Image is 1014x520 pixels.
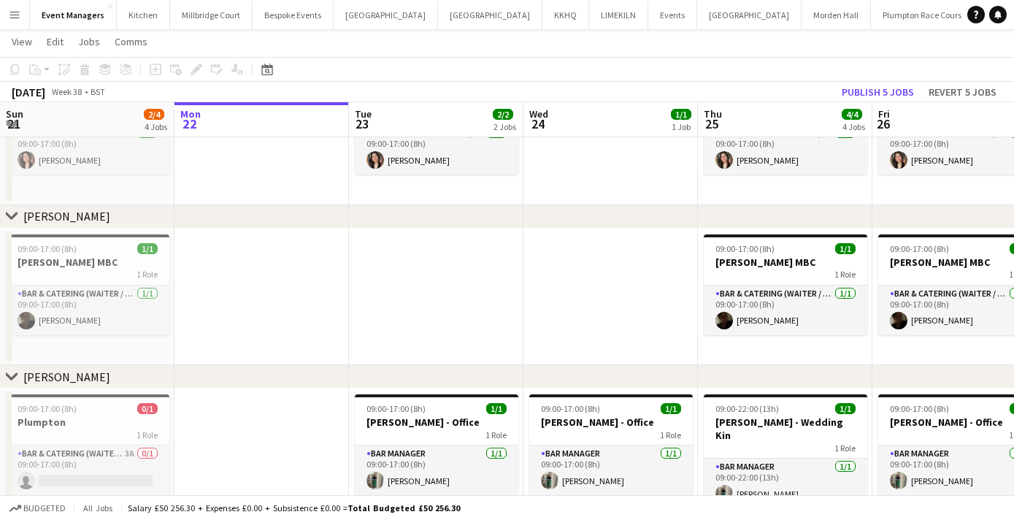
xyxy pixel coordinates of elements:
button: KKHQ [542,1,589,29]
span: 0/1 [137,403,158,414]
app-card-role: Bar & Catering (Waiter / waitress)3A0/109:00-17:00 (8h) [6,446,169,495]
span: 1/1 [835,243,856,254]
a: Edit [41,32,69,51]
span: Comms [115,35,147,48]
span: 1/1 [486,403,507,414]
span: 09:00-17:00 (8h) [541,403,600,414]
button: Event Managers [30,1,117,29]
app-job-card: 09:00-17:00 (8h)1/1[PERSON_NAME] MBC1 RoleBar & Catering (Waiter / waitress)1/109:00-17:00 (8h)[P... [6,234,169,335]
span: 09:00-17:00 (8h) [890,243,949,254]
div: [PERSON_NAME] [23,370,110,384]
app-card-role: Bar & Catering (Waiter / waitress)1/109:00-17:00 (8h)[PERSON_NAME] [6,125,169,175]
app-card-role: Bar & Catering (Waiter / waitress)1/109:00-17:00 (8h)[PERSON_NAME] [6,286,169,335]
span: 21 [4,115,23,132]
button: Kitchen [117,1,170,29]
div: 2 Jobs [493,121,516,132]
span: 1/1 [671,109,691,120]
button: Morden Hall [802,1,871,29]
button: [GEOGRAPHIC_DATA] [334,1,438,29]
span: 2/4 [144,109,164,120]
span: Mon [180,107,201,121]
span: 1 Role [834,269,856,280]
span: 25 [702,115,722,132]
div: 4 Jobs [842,121,865,132]
span: 09:00-17:00 (8h) [18,243,77,254]
span: 1 Role [834,443,856,454]
span: 09:00-17:00 (8h) [715,243,775,254]
span: All jobs [80,502,115,513]
button: Publish 5 jobs [836,83,920,102]
span: 09:00-17:00 (8h) [890,403,949,414]
span: 26 [876,115,890,132]
h3: [PERSON_NAME] - Office [355,416,518,429]
span: Thu [704,107,722,121]
span: Edit [47,35,64,48]
span: 1 Role [485,429,507,440]
span: 1/1 [661,403,681,414]
button: Budgeted [7,500,68,516]
h3: Plumpton [6,416,169,429]
app-card-role: Bar & Catering (Waiter / waitress)1/109:00-17:00 (8h)[PERSON_NAME] [704,125,867,175]
span: 09:00-17:00 (8h) [18,403,77,414]
app-card-role: Bar Manager1/109:00-22:00 (13h)[PERSON_NAME] [704,459,867,508]
span: 23 [353,115,372,132]
span: Sun [6,107,23,121]
button: LIMEKILN [589,1,648,29]
span: Week 38 [48,86,85,97]
div: 1 Job [672,121,691,132]
span: 24 [527,115,548,132]
a: Jobs [72,32,106,51]
span: 4/4 [842,109,862,120]
h3: [PERSON_NAME] MBC [6,256,169,269]
span: 09:00-22:00 (13h) [715,403,779,414]
app-job-card: 09:00-17:00 (8h)1/1[PERSON_NAME] MBC1 RoleBar & Catering (Waiter / waitress)1/109:00-17:00 (8h)[P... [704,234,867,335]
app-job-card: 09:00-17:00 (8h)0/1Plumpton1 RoleBar & Catering (Waiter / waitress)3A0/109:00-17:00 (8h) [6,394,169,495]
app-job-card: 09:00-17:00 (8h)1/1[PERSON_NAME] - Office1 RoleBar Manager1/109:00-17:00 (8h)[PERSON_NAME] [529,394,693,495]
button: [GEOGRAPHIC_DATA] [697,1,802,29]
span: 2/2 [493,109,513,120]
app-card-role: Bar Manager1/109:00-17:00 (8h)[PERSON_NAME] [529,446,693,495]
button: [GEOGRAPHIC_DATA] [438,1,542,29]
h3: [PERSON_NAME] MBC [704,256,867,269]
button: Events [648,1,697,29]
span: Budgeted [23,503,66,513]
span: Jobs [78,35,100,48]
button: Plumpton Race Course [871,1,978,29]
app-card-role: Bar Manager1/109:00-17:00 (8h)[PERSON_NAME] [355,446,518,495]
span: 1 Role [137,429,158,440]
span: Total Budgeted £50 256.30 [347,502,460,513]
span: 1 Role [660,429,681,440]
span: Wed [529,107,548,121]
app-job-card: 09:00-17:00 (8h)1/1[PERSON_NAME] - Office1 RoleBar Manager1/109:00-17:00 (8h)[PERSON_NAME] [355,394,518,495]
h3: [PERSON_NAME] - Wedding Kin [704,416,867,442]
div: [DATE] [12,85,45,99]
a: Comms [109,32,153,51]
span: 09:00-17:00 (8h) [366,403,426,414]
button: Millbridge Court [170,1,253,29]
div: BST [91,86,105,97]
span: 22 [178,115,201,132]
div: 4 Jobs [145,121,167,132]
span: 1 Role [137,269,158,280]
button: Bespoke Events [253,1,334,29]
h3: [PERSON_NAME] - Office [529,416,693,429]
app-card-role: Bar & Catering (Waiter / waitress)1/109:00-17:00 (8h)[PERSON_NAME] [355,125,518,175]
app-job-card: 09:00-22:00 (13h)1/1[PERSON_NAME] - Wedding Kin1 RoleBar Manager1/109:00-22:00 (13h)[PERSON_NAME] [704,394,867,508]
div: [PERSON_NAME] [23,209,110,223]
span: Fri [878,107,890,121]
span: 1/1 [137,243,158,254]
span: Tue [355,107,372,121]
span: 1/1 [835,403,856,414]
app-card-role: Bar & Catering (Waiter / waitress)1/109:00-17:00 (8h)[PERSON_NAME] [704,286,867,335]
span: View [12,35,32,48]
div: Salary £50 256.30 + Expenses £0.00 + Subsistence £0.00 = [128,502,460,513]
button: Revert 5 jobs [923,83,1002,102]
a: View [6,32,38,51]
